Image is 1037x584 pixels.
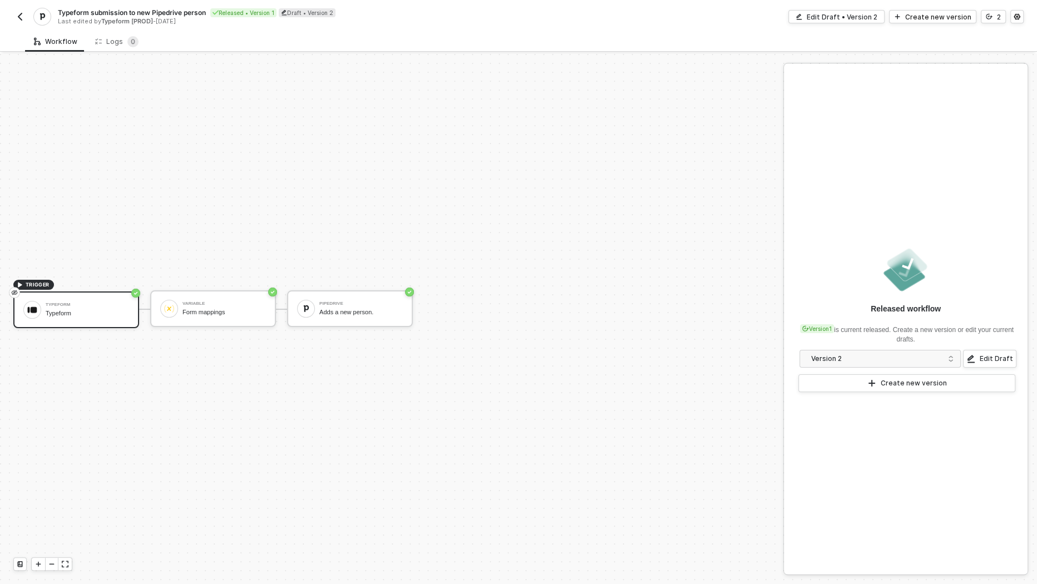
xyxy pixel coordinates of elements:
span: icon-settings [1014,13,1020,20]
div: Pipedrive [319,301,403,306]
div: Create new version [881,379,947,388]
div: Last edited by - [DATE] [58,17,517,26]
div: Create new version [905,12,971,22]
button: back [13,10,27,23]
span: icon-edit [966,354,975,363]
div: Logs [95,36,139,47]
sup: 0 [127,36,139,47]
span: icon-success-page [131,289,140,298]
span: icon-versioning [802,325,809,332]
span: eye-invisible [11,288,18,297]
div: Released workflow [871,303,941,314]
div: Form mappings [182,309,266,316]
div: Draft • Version 2 [279,8,335,17]
div: is current released. Create a new version or edit your current drafts. [797,319,1014,344]
div: Edit Draft • Version 2 [807,12,877,22]
button: Create new version [798,374,1015,392]
button: 2 [981,10,1006,23]
span: icon-edit [281,9,287,16]
span: icon-play [894,13,901,20]
span: icon-play [35,561,42,567]
button: Edit Draft [963,350,1016,368]
div: Version 1 [800,324,834,333]
span: Typeform [PROD] [101,17,153,25]
img: back [16,12,24,21]
div: Released • Version 1 [210,8,276,17]
div: Adds a new person. [319,309,403,316]
div: Variable [182,301,266,306]
img: integration-icon [37,12,47,22]
span: icon-versioning [986,13,992,20]
div: Edit Draft [980,354,1013,363]
span: icon-minus [48,561,55,567]
img: icon [301,304,311,314]
button: Create new version [889,10,976,23]
div: Version 2 [811,353,942,365]
div: Workflow [34,37,77,46]
div: Typeform [46,303,129,307]
span: icon-play [17,281,23,288]
img: icon [27,305,37,315]
span: icon-edit [796,13,802,20]
span: icon-success-page [268,288,277,296]
img: icon [164,304,174,314]
div: Typeform [46,310,129,317]
span: icon-success-page [405,288,414,296]
span: TRIGGER [26,280,50,289]
span: icon-play [867,379,876,388]
button: Edit Draft • Version 2 [788,10,885,23]
div: 2 [997,12,1001,22]
span: icon-expand [62,561,68,567]
span: Typeform submission to new Pipedrive person [58,8,206,17]
img: released.png [881,245,930,294]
